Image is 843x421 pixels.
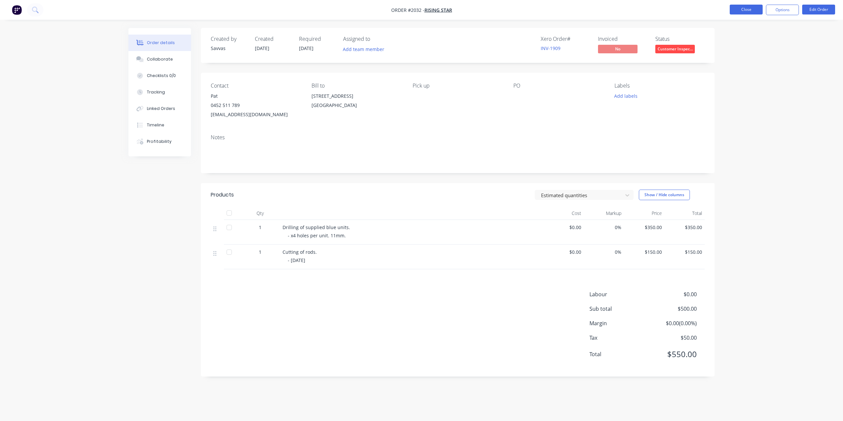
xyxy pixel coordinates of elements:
div: Created [255,36,291,42]
div: Pat [211,92,301,101]
span: 0% [586,224,622,231]
span: $150.00 [667,249,702,255]
div: Contact [211,83,301,89]
div: Assigned to [343,36,409,42]
span: $0.00 ( 0.00 %) [648,319,697,327]
span: Drilling of supplied blue units. [283,224,350,230]
a: Rising Star [424,7,452,13]
span: $50.00 [648,334,697,342]
span: - x4 holes per unit. 11mm. [288,232,346,239]
div: Pick up [413,83,503,89]
span: $350.00 [627,224,662,231]
div: [STREET_ADDRESS][GEOGRAPHIC_DATA] [312,92,402,113]
span: Order #2032 - [391,7,424,13]
div: Total [665,207,705,220]
div: Created by [211,36,247,42]
span: Labour [589,290,648,298]
button: Checklists 0/0 [128,67,191,84]
span: 1 [259,224,261,231]
button: Customer Inspec... [655,45,695,55]
a: INV-1909 [541,45,560,51]
div: Collaborate [147,56,173,62]
div: Qty [240,207,280,220]
button: Options [766,5,799,15]
div: Pat0452 511 789[EMAIL_ADDRESS][DOMAIN_NAME] [211,92,301,119]
img: Factory [12,5,22,15]
div: Products [211,191,234,199]
span: $350.00 [667,224,702,231]
span: [DATE] [299,45,313,51]
div: Savvas [211,45,247,52]
div: Timeline [147,122,164,128]
div: [GEOGRAPHIC_DATA] [312,101,402,110]
button: Profitability [128,133,191,150]
button: Tracking [128,84,191,100]
div: Profitability [147,139,172,145]
span: Cutting of rods. [283,249,317,255]
div: Required [299,36,335,42]
span: Total [589,350,648,358]
div: Checklists 0/0 [147,73,176,79]
span: $150.00 [627,249,662,255]
div: 0452 511 789 [211,101,301,110]
div: [STREET_ADDRESS] [312,92,402,101]
div: Bill to [312,83,402,89]
span: [DATE] [255,45,269,51]
button: Add labels [611,92,641,100]
button: Close [730,5,763,14]
div: Status [655,36,705,42]
div: Linked Orders [147,106,175,112]
span: $0.00 [648,290,697,298]
div: Markup [584,207,624,220]
span: No [598,45,638,53]
span: Sub total [589,305,648,313]
button: Edit Order [802,5,835,14]
button: Linked Orders [128,100,191,117]
span: 0% [586,249,622,255]
span: $0.00 [546,224,581,231]
div: Xero Order # [541,36,590,42]
button: Show / Hide columns [639,190,690,200]
button: Add team member [343,45,388,54]
div: Price [624,207,665,220]
span: 1 [259,249,261,255]
div: Labels [614,83,705,89]
button: Collaborate [128,51,191,67]
span: Tax [589,334,648,342]
div: PO [513,83,604,89]
span: $500.00 [648,305,697,313]
div: Invoiced [598,36,647,42]
div: Notes [211,134,705,141]
div: Order details [147,40,175,46]
div: Cost [543,207,584,220]
button: Order details [128,35,191,51]
div: Tracking [147,89,165,95]
div: [EMAIL_ADDRESS][DOMAIN_NAME] [211,110,301,119]
span: - [DATE] [288,257,305,263]
span: $0.00 [546,249,581,255]
button: Timeline [128,117,191,133]
span: Customer Inspec... [655,45,695,53]
span: Margin [589,319,648,327]
span: $550.00 [648,348,697,360]
button: Add team member [340,45,388,54]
